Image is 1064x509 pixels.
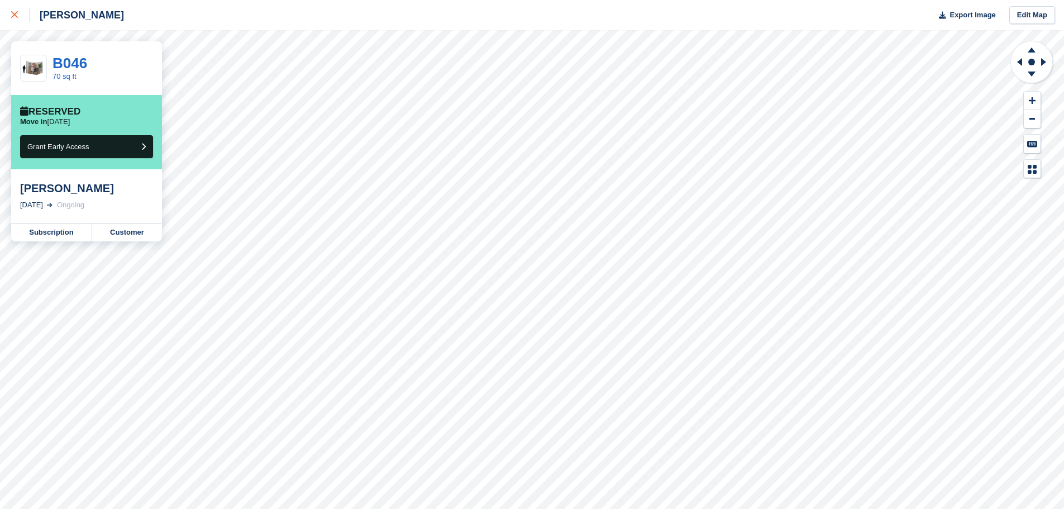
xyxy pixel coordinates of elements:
[92,223,162,241] a: Customer
[11,223,92,241] a: Subscription
[1024,135,1041,153] button: Keyboard Shortcuts
[57,199,84,211] div: Ongoing
[1024,160,1041,178] button: Map Legend
[932,6,996,25] button: Export Image
[53,72,77,80] a: 70 sq ft
[20,182,153,195] div: [PERSON_NAME]
[53,55,87,72] a: B046
[21,59,46,78] img: 64-sqft-unit.jpg
[20,117,47,126] span: Move in
[950,9,995,21] span: Export Image
[20,199,43,211] div: [DATE]
[47,203,53,207] img: arrow-right-light-icn-cde0832a797a2874e46488d9cf13f60e5c3a73dbe684e267c42b8395dfbc2abf.svg
[20,135,153,158] button: Grant Early Access
[30,8,124,22] div: [PERSON_NAME]
[1024,92,1041,110] button: Zoom In
[1009,6,1055,25] a: Edit Map
[1024,110,1041,129] button: Zoom Out
[27,142,89,151] span: Grant Early Access
[20,117,70,126] p: [DATE]
[20,106,80,117] div: Reserved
